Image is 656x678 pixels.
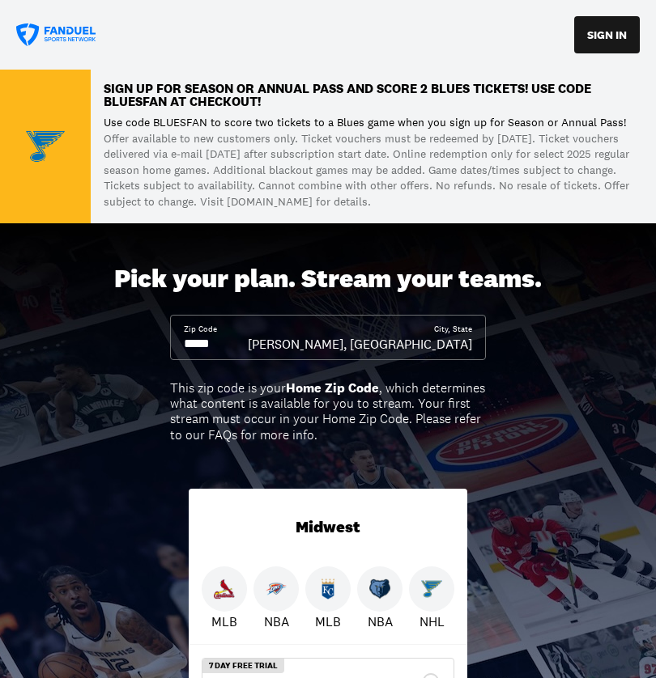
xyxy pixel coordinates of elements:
[211,612,237,631] p: MLB
[189,489,467,566] div: Midwest
[286,379,379,396] b: Home Zip Code
[170,380,486,443] div: This zip code is your , which determines what content is available for you to stream. Your first ...
[214,578,235,600] img: Cardinals
[368,612,393,631] p: NBA
[202,659,284,673] div: 7 Day Free Trial
[114,264,542,295] div: Pick your plan. Stream your teams.
[104,115,643,131] p: Use code BLUESFAN to score two tickets to a Blues game when you sign up for Season or Annual Pass!
[26,127,65,166] img: Team Logo
[317,578,339,600] img: Royals
[104,131,643,210] p: Offer available to new customers only. Ticket vouchers must be redeemed by [DATE]. Ticket voucher...
[264,612,289,631] p: NBA
[184,324,217,335] div: Zip Code
[434,324,472,335] div: City, State
[315,612,341,631] p: MLB
[421,578,442,600] img: Blues
[266,578,287,600] img: Thunder
[420,612,445,631] p: NHL
[104,83,643,108] p: Sign up for Season or Annual Pass and score 2 Blues TICKETS! Use code BLUESFAN at checkout!
[369,578,390,600] img: Grizzlies
[574,16,640,53] button: SIGN IN
[248,335,472,353] div: [PERSON_NAME], [GEOGRAPHIC_DATA]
